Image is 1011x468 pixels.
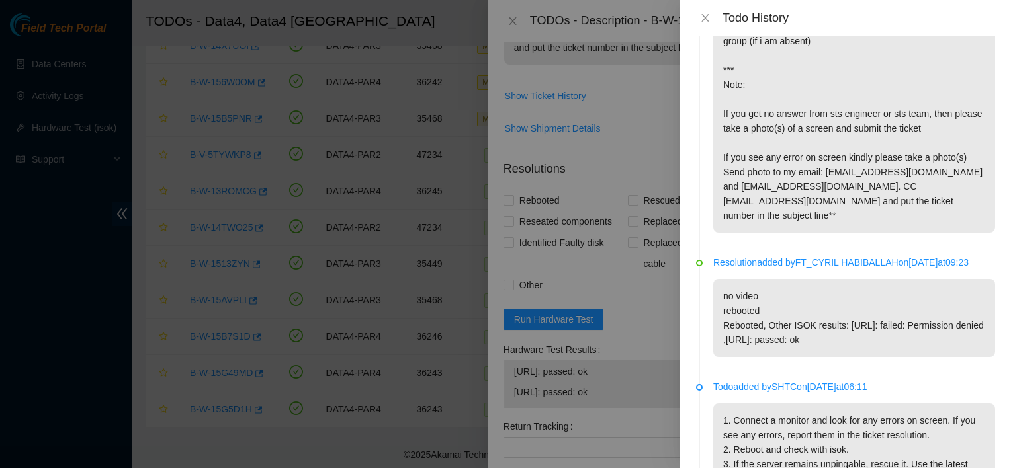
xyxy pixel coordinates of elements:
p: no video rebooted Rebooted, Other ISOK results: [URL]: failed: Permission denied ,[URL]: passed: ok [713,279,995,357]
button: Close [696,12,715,24]
div: Todo History [723,11,995,25]
p: Resolution added by FT_CYRIL HABIBALLAH on [DATE] at 09:23 [713,255,995,270]
p: Todo added by SHTC on [DATE] at 06:11 [713,379,995,394]
span: close [700,13,711,23]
